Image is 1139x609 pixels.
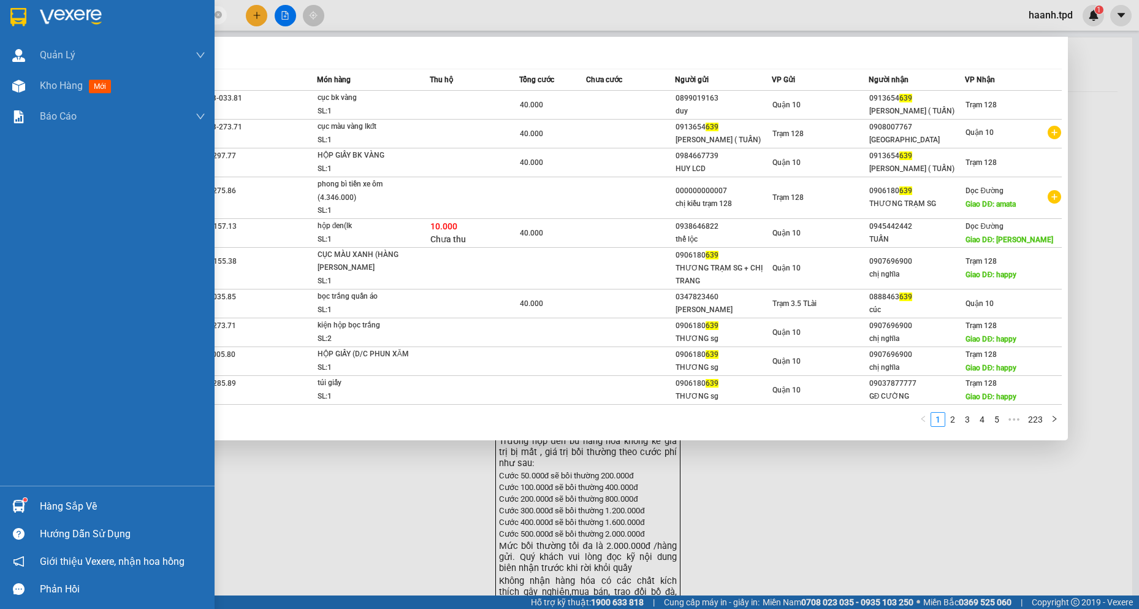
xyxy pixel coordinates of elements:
[676,233,771,246] div: thế lộc
[40,580,205,599] div: Phản hồi
[1051,415,1058,423] span: right
[676,361,771,374] div: THƯƠNG sg
[676,220,771,233] div: 0938646822
[40,47,75,63] span: Quản Lý
[676,262,771,288] div: THƯƠNG TRẠM SG + CHỊ TRANG
[961,413,974,426] a: 3
[586,75,622,84] span: Chưa cước
[960,412,975,427] li: 3
[899,186,912,195] span: 639
[318,233,410,247] div: SL: 1
[1024,412,1047,427] li: 223
[920,415,927,423] span: left
[676,390,771,403] div: THƯƠNG sg
[12,500,25,513] img: warehouse-icon
[520,158,543,167] span: 40.000
[869,134,965,147] div: [GEOGRAPHIC_DATA]
[899,151,912,160] span: 639
[869,121,965,134] div: 0908007767
[966,321,997,330] span: Trạm 128
[40,497,205,516] div: Hàng sắp về
[13,528,25,540] span: question-circle
[869,304,965,316] div: cúc
[772,75,795,84] span: VP Gửi
[931,412,945,427] li: 1
[318,304,410,317] div: SL: 1
[946,413,959,426] a: 2
[318,348,410,361] div: HỘP GIẤY (D/C PHUN XĂM
[317,75,351,84] span: Món hàng
[990,413,1004,426] a: 5
[40,525,205,543] div: Hướng dẫn sử dụng
[1004,412,1024,427] li: Next 5 Pages
[975,413,989,426] a: 4
[772,158,801,167] span: Quận 10
[966,364,1016,372] span: Giao DĐ: happy
[772,357,801,366] span: Quận 10
[869,197,965,210] div: THƯƠNG TRẠM SG
[966,158,997,167] span: Trạm 128
[869,220,965,233] div: 0945442442
[869,361,965,374] div: chị nghĩa
[869,150,965,163] div: 0913654
[869,105,965,118] div: [PERSON_NAME] ( TUẤN)
[676,121,771,134] div: 0913654
[966,270,1016,279] span: Giao DĐ: happy
[916,412,931,427] button: left
[318,390,410,404] div: SL: 1
[318,275,410,288] div: SL: 1
[931,413,945,426] a: 1
[706,123,718,131] span: 639
[676,320,771,332] div: 0906180
[966,299,994,308] span: Quận 10
[989,412,1004,427] li: 5
[706,379,718,388] span: 639
[12,80,25,93] img: warehouse-icon
[966,101,997,109] span: Trạm 128
[676,150,771,163] div: 0984667739
[772,129,804,138] span: Trạm 128
[430,75,453,84] span: Thu hộ
[869,291,965,304] div: 0888463
[966,393,1016,401] span: Giao DĐ: happy
[318,178,410,204] div: phong bì tiền xe ôm (4.346.000)
[196,112,205,121] span: down
[869,163,965,175] div: [PERSON_NAME] ( TUẤN)
[520,101,543,109] span: 40.000
[772,264,801,272] span: Quận 10
[772,386,801,394] span: Quận 10
[966,257,997,266] span: Trạm 128
[772,328,801,337] span: Quận 10
[12,110,25,123] img: solution-icon
[1004,412,1024,427] span: •••
[869,268,965,281] div: chị nghĩa
[916,412,931,427] li: Previous Page
[215,11,222,18] span: close-circle
[318,220,410,233] div: hộp đen(lk
[869,390,965,403] div: GĐ CƯỜNG
[966,128,994,137] span: Quận 10
[869,92,965,105] div: 0913654
[676,105,771,118] div: duy
[676,163,771,175] div: HUY LCD
[318,163,410,176] div: SL: 1
[772,229,801,237] span: Quận 10
[318,204,410,218] div: SL: 1
[1047,412,1062,427] button: right
[10,8,26,26] img: logo-vxr
[318,134,410,147] div: SL: 1
[966,236,1053,244] span: Giao DĐ: [PERSON_NAME]
[966,186,1004,195] span: Dọc Đường
[676,304,771,316] div: [PERSON_NAME]
[869,332,965,345] div: chị nghĩa
[318,248,410,275] div: CỤC MÀU XANH (HÀNG [PERSON_NAME]
[430,234,466,244] span: Chưa thu
[40,109,77,124] span: Báo cáo
[975,412,989,427] li: 4
[706,321,718,330] span: 639
[676,185,771,197] div: 000000000007
[772,299,817,308] span: Trạm 3.5 TLài
[89,80,111,93] span: mới
[318,319,410,332] div: kiện hộp bọc trắng
[869,185,965,197] div: 0906180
